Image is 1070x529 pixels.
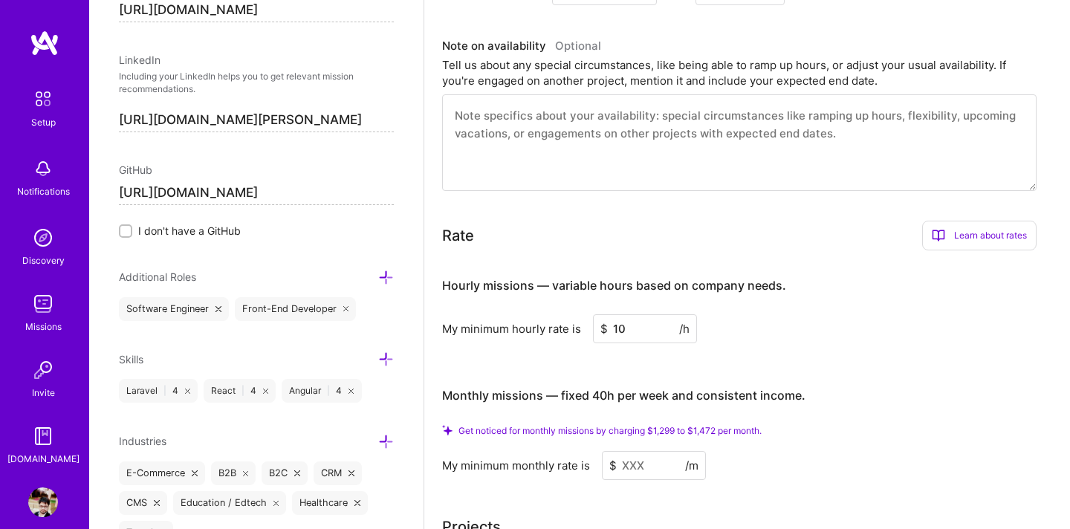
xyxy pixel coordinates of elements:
h4: Monthly missions — fixed 40h per week and consistent income. [442,389,805,403]
img: Invite [28,355,58,385]
div: My minimum monthly rate is [442,458,590,473]
span: Additional Roles [119,270,196,283]
div: Education / Edtech [173,491,287,515]
i: icon Close [348,389,354,394]
div: Angular 4 [282,379,361,403]
i: icon Close [215,306,221,312]
i: icon Close [263,389,268,394]
div: [DOMAIN_NAME] [7,451,80,467]
div: Notifications [17,184,70,199]
span: Get noticed for monthly missions by charging $1,299 to $1,472 per month. [458,425,762,436]
div: Tell us about any special circumstances, like being able to ramp up hours, or adjust your usual a... [442,57,1037,88]
img: setup [27,83,59,114]
i: icon Close [343,306,349,312]
a: User Avatar [25,487,62,517]
div: React 4 [204,379,276,403]
span: LinkedIn [119,53,160,66]
div: Rate [442,224,474,247]
span: $ [600,321,608,337]
i: icon BookOpen [932,229,945,242]
img: guide book [28,421,58,451]
span: | [327,385,330,397]
div: Learn about rates [922,221,1037,250]
div: Missions [25,319,62,334]
i: icon Close [185,389,190,394]
span: Industries [119,435,166,447]
i: Check [442,425,453,435]
div: Software Engineer [119,297,229,321]
i: icon Close [273,500,279,506]
h4: Hourly missions — variable hours based on company needs. [442,279,786,293]
img: discovery [28,223,58,253]
div: Setup [31,114,56,130]
div: B2C [262,461,308,485]
img: logo [30,30,59,56]
span: $ [609,458,617,473]
img: teamwork [28,289,58,319]
div: B2B [211,461,256,485]
div: E-Commerce [119,461,205,485]
div: Note on availability [442,35,601,57]
span: Skills [119,353,143,366]
span: Optional [555,39,601,53]
div: Laravel 4 [119,379,198,403]
input: XXX [593,314,697,343]
span: GitHub [119,163,152,176]
span: | [241,385,244,397]
div: Front-End Developer [235,297,357,321]
img: bell [28,154,58,184]
i: icon Close [243,470,249,476]
i: icon Close [192,470,198,476]
span: /h [679,321,690,337]
div: My minimum hourly rate is [442,321,581,337]
div: Healthcare [292,491,368,515]
div: CRM [314,461,362,485]
p: Including your LinkedIn helps you to get relevant mission recommendations. [119,71,394,96]
div: Invite [32,385,55,400]
div: CMS [119,491,167,515]
input: XXX [602,451,706,480]
span: /m [685,458,698,473]
i: icon Close [154,500,160,506]
span: | [163,385,166,397]
div: Discovery [22,253,65,268]
img: User Avatar [28,487,58,517]
i: icon Close [354,500,360,506]
i: icon Close [348,470,354,476]
i: icon Close [294,470,300,476]
span: I don't have a GitHub [138,223,241,238]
